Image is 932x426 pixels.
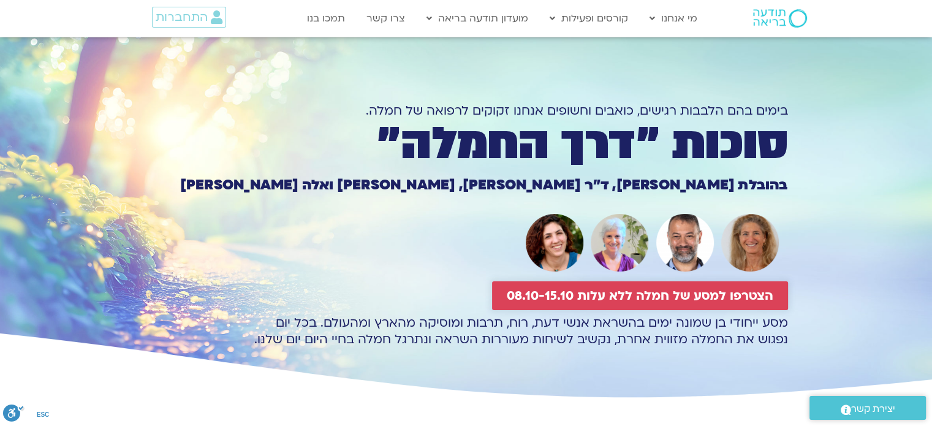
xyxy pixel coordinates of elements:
[145,178,788,192] h1: בהובלת [PERSON_NAME], ד״ר [PERSON_NAME], [PERSON_NAME] ואלה [PERSON_NAME]
[420,7,534,30] a: מועדון תודעה בריאה
[360,7,411,30] a: צרו קשר
[809,396,926,420] a: יצירת קשר
[544,7,634,30] a: קורסים ופעילות
[492,281,788,310] a: הצטרפו למסע של חמלה ללא עלות 08.10-15.10
[156,10,208,24] span: התחברות
[851,401,895,417] span: יצירת קשר
[145,123,788,165] h1: סוכות ״דרך החמלה״
[152,7,226,28] a: התחברות
[643,7,703,30] a: מי אנחנו
[145,102,788,119] h1: בימים בהם הלבבות רגישים, כואבים וחשופים אנחנו זקוקים לרפואה של חמלה.
[507,289,773,303] span: הצטרפו למסע של חמלה ללא עלות 08.10-15.10
[145,314,788,348] p: מסע ייחודי בן שמונה ימים בהשראת אנשי דעת, רוח, תרבות ומוסיקה מהארץ ומהעולם. בכל יום נפגוש את החמל...
[301,7,351,30] a: תמכו בנו
[753,9,807,28] img: תודעה בריאה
